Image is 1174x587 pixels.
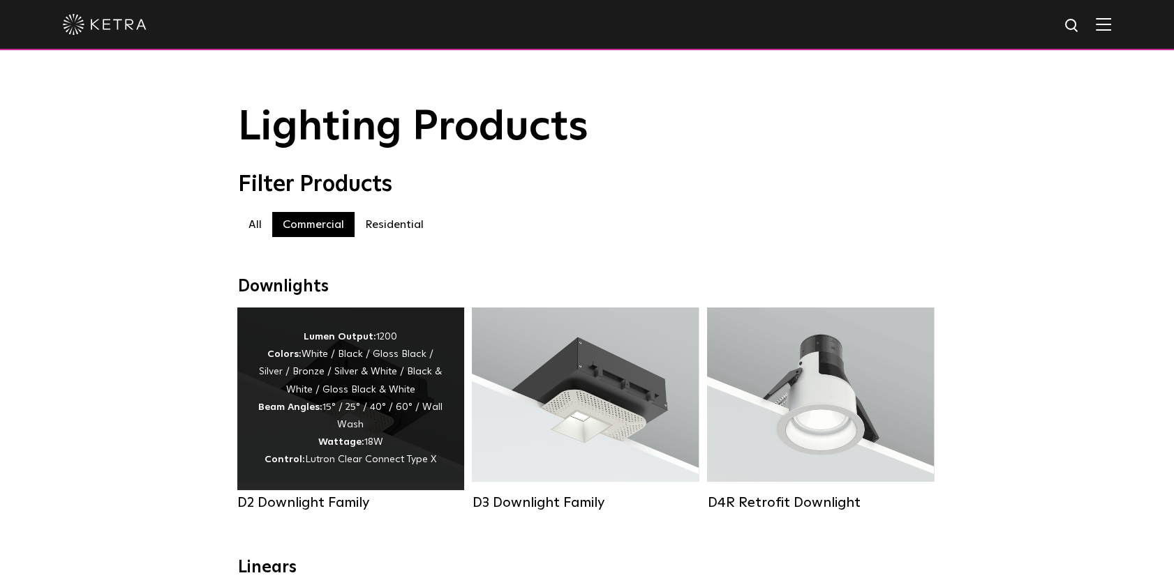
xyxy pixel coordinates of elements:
img: search icon [1064,17,1081,35]
span: Lighting Products [238,107,588,148]
div: D2 Downlight Family [237,494,464,511]
a: D3 Downlight Family Lumen Output:700 / 900 / 1100Colors:White / Black / Silver / Bronze / Paintab... [472,307,699,511]
strong: Wattage: [318,437,364,447]
div: 1200 White / Black / Gloss Black / Silver / Bronze / Silver & White / Black & White / Gloss Black... [258,328,443,469]
img: ketra-logo-2019-white [63,14,147,35]
div: Downlights [238,277,936,297]
strong: Control: [265,455,305,464]
div: D3 Downlight Family [472,494,699,511]
div: Filter Products [238,171,936,198]
div: Linears [238,558,936,578]
strong: Lumen Output: [304,332,376,342]
label: All [238,212,272,237]
label: Commercial [272,212,355,237]
img: Hamburger%20Nav.svg [1096,17,1111,31]
a: D4R Retrofit Downlight Lumen Output:800Colors:White / BlackBeam Angles:15° / 25° / 40° / 60°Watta... [707,307,934,511]
a: D2 Downlight Family Lumen Output:1200Colors:White / Black / Gloss Black / Silver / Bronze / Silve... [237,307,464,511]
span: Lutron Clear Connect Type X [305,455,436,464]
strong: Beam Angles: [258,402,322,412]
div: D4R Retrofit Downlight [707,494,934,511]
label: Residential [355,212,434,237]
strong: Colors: [267,349,302,359]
